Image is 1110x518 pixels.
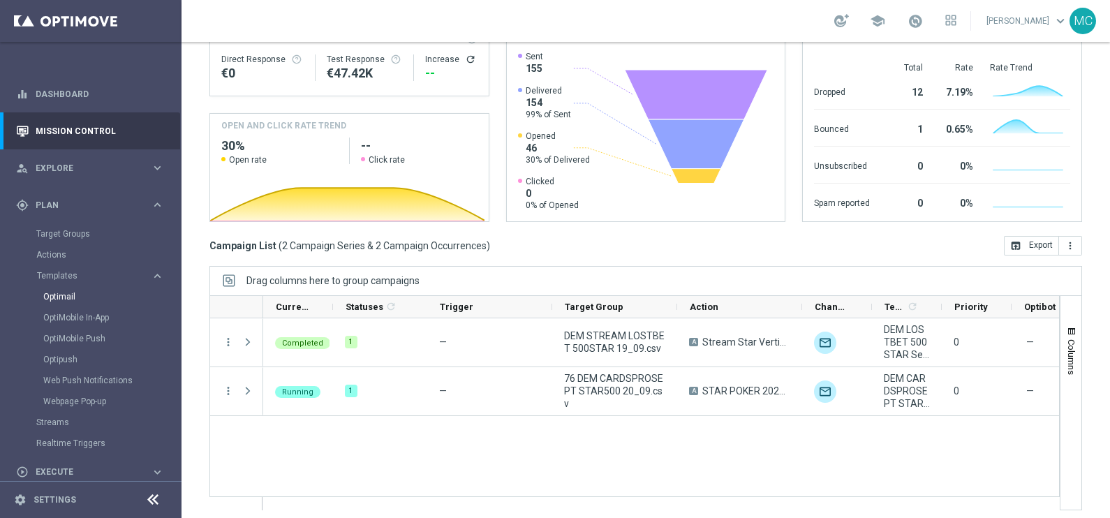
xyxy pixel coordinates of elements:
span: — [439,336,447,348]
span: Drag columns here to group campaigns [246,275,420,286]
button: more_vert [222,385,235,397]
span: Click rate [369,154,405,165]
span: — [1026,385,1034,397]
i: more_vert [1065,240,1076,251]
span: A [689,338,698,346]
span: Calculate column [905,299,918,314]
img: Optimail [814,380,836,403]
div: OptiMobile In-App [43,307,180,328]
div: 0% [940,191,973,213]
span: Action [690,302,718,312]
div: gps_fixed Plan keyboard_arrow_right [15,200,165,211]
span: 2 Campaign Series & 2 Campaign Occurrences [282,239,487,252]
div: 0% [940,154,973,176]
div: 7.19% [940,80,973,102]
a: Web Push Notifications [43,375,145,386]
span: Running [282,387,313,397]
span: 99% of Sent [526,109,571,120]
div: 12 [887,80,923,102]
div: Press SPACE to select this row. [210,367,263,416]
i: settings [14,494,27,506]
div: Spam reported [814,191,870,213]
div: €47,420 [327,65,403,82]
h2: -- [361,138,478,154]
div: play_circle_outline Execute keyboard_arrow_right [15,466,165,478]
span: — [1026,336,1034,348]
span: Opened [526,131,590,142]
div: Optipush [43,349,180,370]
h4: OPEN AND CLICK RATE TREND [221,119,346,132]
div: Actions [36,244,180,265]
button: more_vert [1059,236,1082,256]
i: play_circle_outline [16,466,29,478]
span: Explore [36,164,151,172]
div: Mission Control [16,112,164,149]
div: 0 [887,154,923,176]
button: equalizer Dashboard [15,89,165,100]
i: keyboard_arrow_right [151,198,164,212]
span: Target Group [565,302,623,312]
span: Clicked [526,176,579,187]
div: Templates keyboard_arrow_right [36,270,165,281]
span: Calculate column [383,299,397,314]
span: 30% of Delivered [526,154,590,165]
span: Sent [526,51,543,62]
span: Statuses [346,302,383,312]
span: 0% of Opened [526,200,579,211]
span: 154 [526,96,571,109]
span: STAR POKER 2025 RIC 50% FINO A 250 CON PROGRESSIVO 5€ OGNI 10€ RAKEFEE POKER [702,385,790,397]
span: Columns [1066,339,1077,375]
div: Increase [425,54,478,65]
span: Current Status [276,302,309,312]
span: A [689,387,698,395]
span: DEM CARDSPROSEPT STAR500 20.09 [884,372,930,410]
div: Rate Trend [990,62,1070,73]
div: 0.65% [940,117,973,139]
a: Actions [36,249,145,260]
h2: 30% [221,138,338,154]
button: more_vert [222,336,235,348]
a: Target Groups [36,228,145,239]
button: refresh [465,54,476,65]
img: Optimail [814,332,836,354]
span: DEM LOSTBET 500STAR Serie A 19_09 [884,323,930,361]
multiple-options-button: Export to CSV [1004,239,1082,251]
a: OptiMobile Push [43,333,145,344]
div: 1 [345,385,357,397]
span: 0 [954,385,959,397]
span: Optibot [1024,302,1056,312]
button: person_search Explore keyboard_arrow_right [15,163,165,174]
span: keyboard_arrow_down [1053,13,1068,29]
div: Explore [16,162,151,175]
div: Target Groups [36,223,180,244]
i: keyboard_arrow_right [151,466,164,479]
i: equalizer [16,88,29,101]
a: [PERSON_NAME]keyboard_arrow_down [985,10,1070,31]
div: Test Response [327,54,403,65]
colored-tag: Running [275,385,320,398]
div: Streams [36,412,180,433]
span: ( [279,239,282,252]
a: Settings [34,496,76,504]
a: Webpage Pop-up [43,396,145,407]
span: 155 [526,62,543,75]
span: Delivered [526,85,571,96]
div: Unsubscribed [814,154,870,176]
div: Row Groups [246,275,420,286]
a: Dashboard [36,75,164,112]
a: Optipush [43,354,145,365]
a: Streams [36,417,145,428]
button: Mission Control [15,126,165,137]
span: 76 DEM CARDSPROSEPT STAR500 20_09.csv [564,372,665,410]
span: Open rate [229,154,267,165]
h3: Campaign List [209,239,490,252]
span: Channel [815,302,848,312]
div: Total [887,62,923,73]
div: Bounced [814,117,870,139]
span: Plan [36,201,151,209]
